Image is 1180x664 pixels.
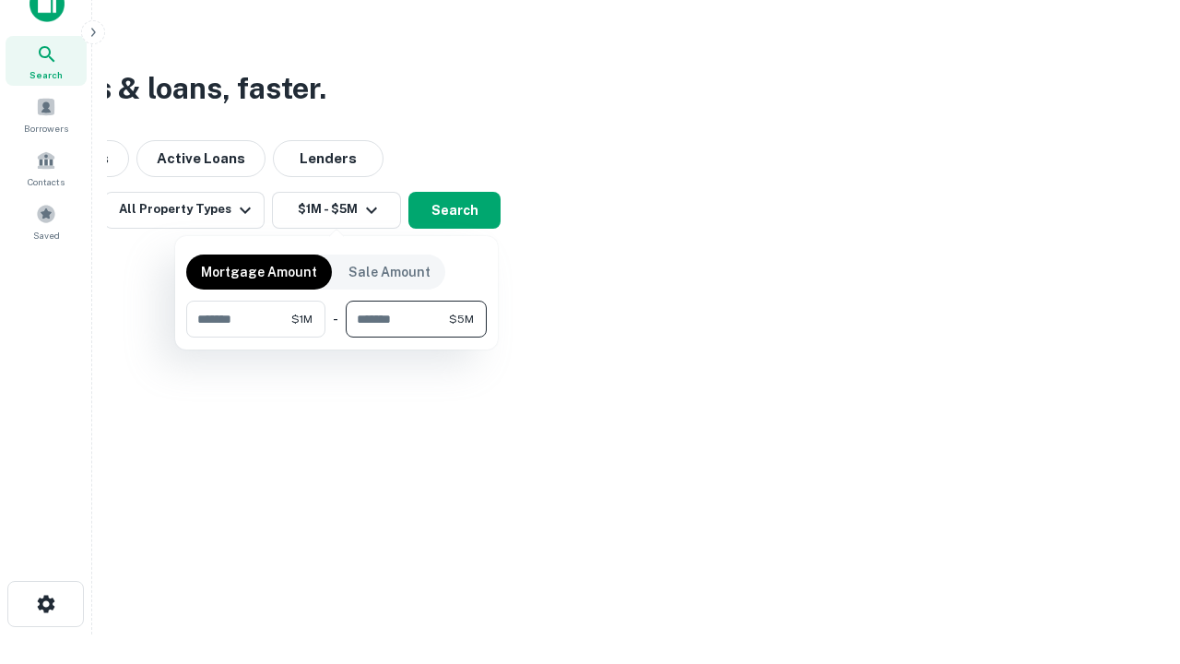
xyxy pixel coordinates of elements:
[201,262,317,282] p: Mortgage Amount
[449,311,474,327] span: $5M
[1088,516,1180,605] iframe: Chat Widget
[291,311,313,327] span: $1M
[333,301,338,338] div: -
[348,262,431,282] p: Sale Amount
